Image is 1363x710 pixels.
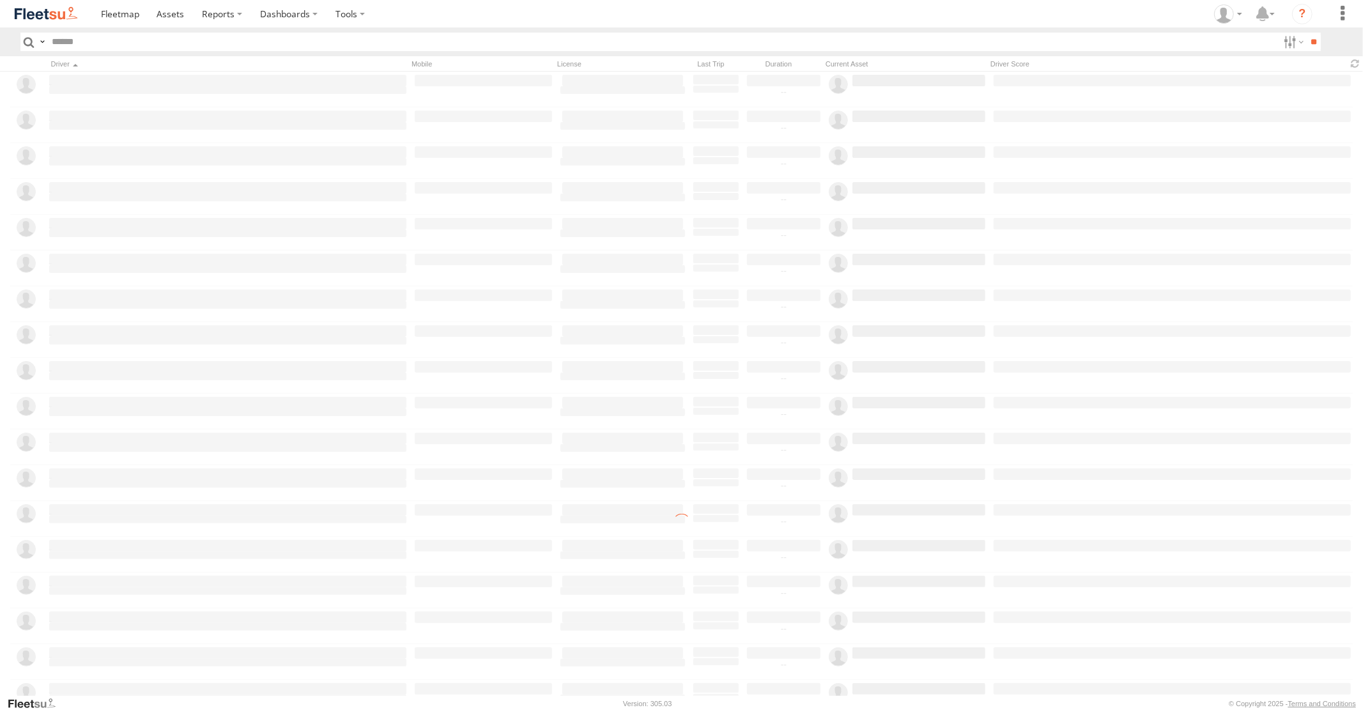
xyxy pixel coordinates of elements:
div: © Copyright 2025 - [1229,700,1356,707]
div: Current Asset [822,58,982,70]
label: Search Filter Options [1279,33,1306,51]
a: Terms and Conditions [1288,700,1356,707]
label: Search Query [37,33,47,51]
div: Version: 305.03 [623,700,672,707]
span: Refresh [1348,58,1363,70]
a: Visit our Website [7,697,66,710]
div: Duration [741,58,817,70]
div: Mobile [408,58,549,70]
div: Driver Score [987,58,1343,70]
div: Last Trip [687,58,735,70]
div: Click to Sort [47,58,403,70]
div: Ismail Elayodath [1210,4,1247,24]
i: ? [1292,4,1313,24]
img: fleetsu-logo-horizontal.svg [13,5,79,22]
div: License [554,58,682,70]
